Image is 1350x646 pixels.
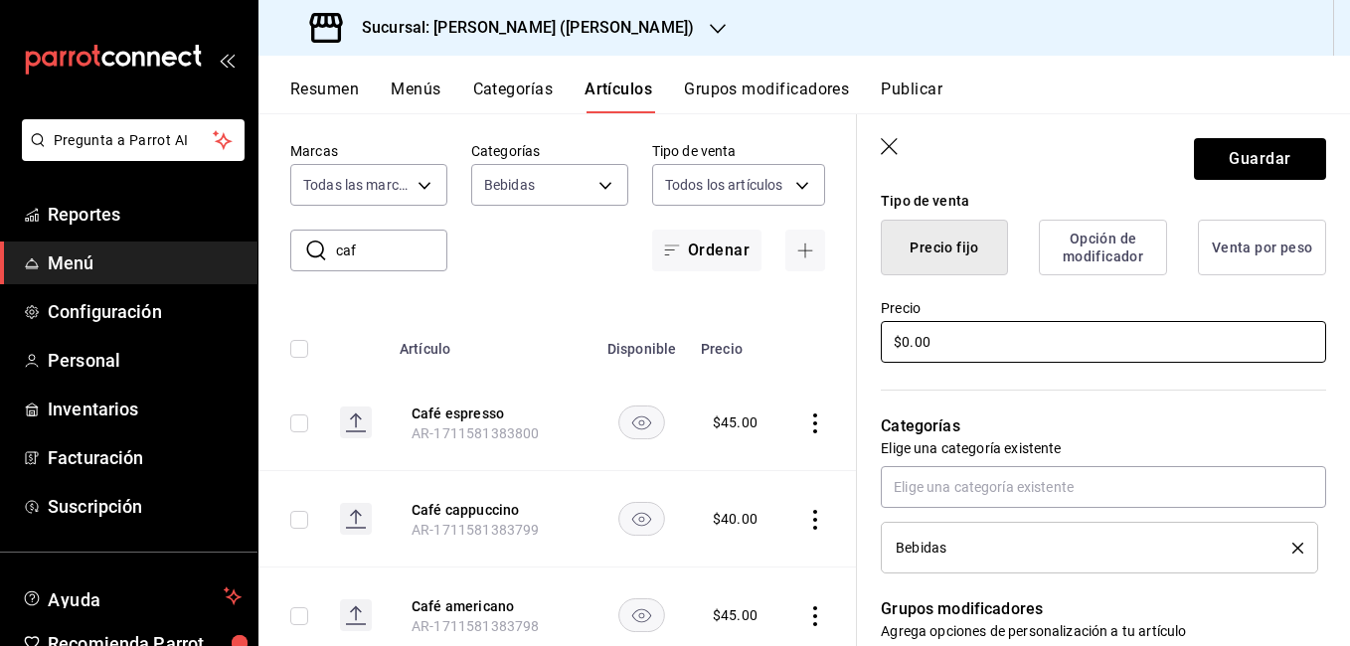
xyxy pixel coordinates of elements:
button: availability-product [618,502,665,536]
button: Publicar [881,80,942,113]
button: actions [805,510,825,530]
input: Elige una categoría existente [881,466,1326,508]
button: open_drawer_menu [219,52,235,68]
span: AR-1711581383800 [412,425,539,441]
button: actions [805,606,825,626]
button: delete [1278,543,1303,554]
p: Agrega opciones de personalización a tu artículo [881,621,1326,641]
span: Bebidas [484,175,535,195]
span: Pregunta a Parrot AI [54,130,214,151]
span: Configuración [48,298,242,325]
button: Resumen [290,80,359,113]
a: Pregunta a Parrot AI [14,144,245,165]
button: Artículos [585,80,652,113]
button: Venta por peso [1198,220,1326,275]
button: actions [805,413,825,433]
button: edit-product-location [412,596,571,616]
span: Menú [48,249,242,276]
button: Menús [391,80,440,113]
div: $ 45.00 [713,605,758,625]
span: Bebidas [896,541,946,555]
span: AR-1711581383798 [412,618,539,634]
label: Marcas [290,144,447,158]
button: Ordenar [652,230,761,271]
span: Facturación [48,444,242,471]
button: availability-product [618,405,665,439]
label: Tipo de venta [652,144,825,158]
button: Precio fijo [881,220,1008,275]
th: Precio [689,311,781,375]
div: Tipo de venta [881,191,1326,212]
button: edit-product-location [412,500,571,520]
button: Opción de modificador [1039,220,1167,275]
p: Categorías [881,414,1326,438]
label: Categorías [471,144,628,158]
button: Grupos modificadores [684,80,849,113]
button: Guardar [1194,138,1326,180]
span: Suscripción [48,493,242,520]
span: AR-1711581383799 [412,522,539,538]
span: Reportes [48,201,242,228]
button: Pregunta a Parrot AI [22,119,245,161]
button: edit-product-location [412,404,571,423]
th: Artículo [388,311,594,375]
div: $ 40.00 [713,509,758,529]
div: $ 45.00 [713,412,758,432]
span: Ayuda [48,584,216,608]
input: $0.00 [881,321,1326,363]
button: availability-product [618,598,665,632]
span: Todas las marcas, Sin marca [303,175,411,195]
h3: Sucursal: [PERSON_NAME] ([PERSON_NAME]) [346,16,694,40]
p: Grupos modificadores [881,597,1326,621]
span: Personal [48,347,242,374]
div: navigation tabs [290,80,1350,113]
label: Precio [881,301,1326,315]
input: Buscar artículo [336,231,447,270]
button: Categorías [473,80,554,113]
th: Disponible [594,311,689,375]
span: Todos los artículos [665,175,783,195]
p: Elige una categoría existente [881,438,1326,458]
span: Inventarios [48,396,242,422]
